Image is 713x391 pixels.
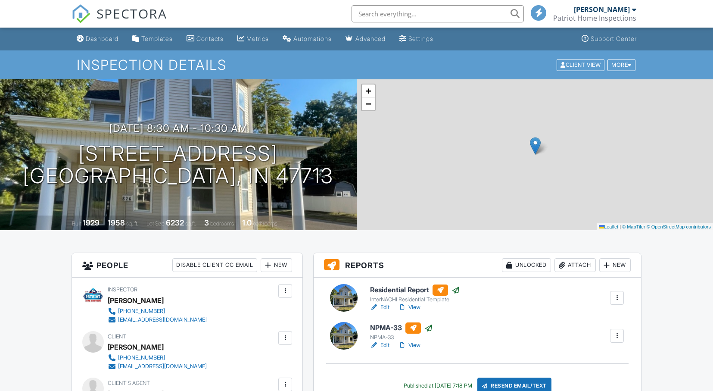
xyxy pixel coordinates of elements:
div: Dashboard [86,35,118,42]
a: View [398,303,420,312]
div: [PHONE_NUMBER] [118,354,165,361]
span: Client [108,333,126,340]
div: Metrics [246,35,269,42]
span: bathrooms [253,220,277,227]
h3: [DATE] 8:30 am - 10:30 am [109,122,248,134]
a: [PHONE_NUMBER] [108,307,207,316]
div: [PHONE_NUMBER] [118,308,165,315]
div: [PERSON_NAME] [108,294,164,307]
div: NPMA-33 [370,334,433,341]
h6: NPMA-33 [370,322,433,334]
a: Leaflet [599,224,618,229]
span: SPECTORA [97,4,167,22]
a: View [398,341,420,350]
div: Disable Client CC Email [172,258,257,272]
div: 1.0 [242,218,252,227]
span: − [365,98,371,109]
h1: [STREET_ADDRESS] [GEOGRAPHIC_DATA], IN 47713 [23,142,333,188]
div: Contacts [196,35,224,42]
div: [EMAIL_ADDRESS][DOMAIN_NAME] [118,316,207,323]
div: Support Center [591,35,637,42]
div: Patriot Home Inspections [553,14,636,22]
span: | [620,224,621,229]
div: [PERSON_NAME] [108,341,164,353]
a: Residential Report InterNACHI Residential Template [370,285,460,303]
a: Zoom out [362,97,375,110]
a: Support Center [578,31,640,47]
a: Dashboard [73,31,122,47]
div: New [261,258,292,272]
a: Edit [370,341,389,350]
a: SPECTORA [72,12,167,30]
a: Client View [556,61,607,68]
a: © OpenStreetMap contributors [647,224,711,229]
img: The Best Home Inspection Software - Spectora [72,4,90,23]
a: © MapTiler [622,224,645,229]
a: [EMAIL_ADDRESS][DOMAIN_NAME] [108,316,207,324]
a: [EMAIL_ADDRESS][DOMAIN_NAME] [108,362,207,371]
img: Marker [530,137,541,155]
div: Advanced [355,35,386,42]
a: Metrics [234,31,272,47]
a: Contacts [183,31,227,47]
h3: People [72,253,303,278]
h3: Reports [314,253,641,278]
div: Templates [141,35,173,42]
span: sq. ft. [126,220,138,227]
a: [PHONE_NUMBER] [108,353,207,362]
div: 1929 [83,218,100,227]
a: Zoom in [362,84,375,97]
span: + [365,85,371,96]
span: Lot Size [146,220,165,227]
a: Edit [370,303,389,312]
div: [EMAIL_ADDRESS][DOMAIN_NAME] [118,363,207,370]
h1: Inspection Details [77,57,636,72]
span: sq.ft. [185,220,196,227]
span: bedrooms [210,220,234,227]
div: More [607,59,635,71]
a: NPMA-33 NPMA-33 [370,322,433,341]
div: 6232 [166,218,184,227]
div: New [599,258,631,272]
a: Automations (Basic) [279,31,335,47]
div: Client View [557,59,604,71]
a: Templates [129,31,176,47]
span: Inspector [108,286,137,293]
div: Published at [DATE] 7:18 PM [404,382,472,389]
div: Unlocked [502,258,551,272]
div: [PERSON_NAME] [574,5,630,14]
div: Automations [293,35,332,42]
div: 3 [204,218,209,227]
div: InterNACHI Residential Template [370,296,460,303]
input: Search everything... [352,5,524,22]
a: Advanced [342,31,389,47]
div: Attach [554,258,596,272]
span: Client's Agent [108,380,150,386]
div: 1958 [108,218,125,227]
div: Settings [408,35,433,42]
span: Built [72,220,81,227]
h6: Residential Report [370,285,460,296]
a: Settings [396,31,437,47]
